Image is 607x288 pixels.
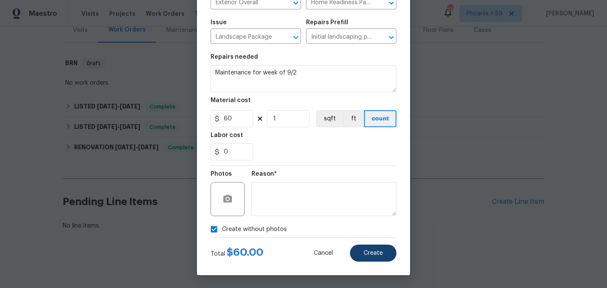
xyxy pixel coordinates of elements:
[364,110,396,127] button: count
[364,250,383,257] span: Create
[290,31,302,43] button: Open
[211,171,232,177] h5: Photos
[300,245,347,262] button: Cancel
[314,250,333,257] span: Cancel
[227,247,263,257] span: $ 60.00
[211,97,251,103] h5: Material cost
[211,65,396,92] textarea: Maintenance for week of 9/2
[211,132,243,138] h5: Labor cost
[343,110,364,127] button: ft
[211,54,258,60] h5: Repairs needed
[222,225,287,234] span: Create without photos
[385,31,397,43] button: Open
[211,20,227,26] h5: Issue
[306,20,348,26] h5: Repairs Prefill
[251,171,277,177] h5: Reason*
[211,248,263,258] div: Total
[316,110,343,127] button: sqft
[350,245,396,262] button: Create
